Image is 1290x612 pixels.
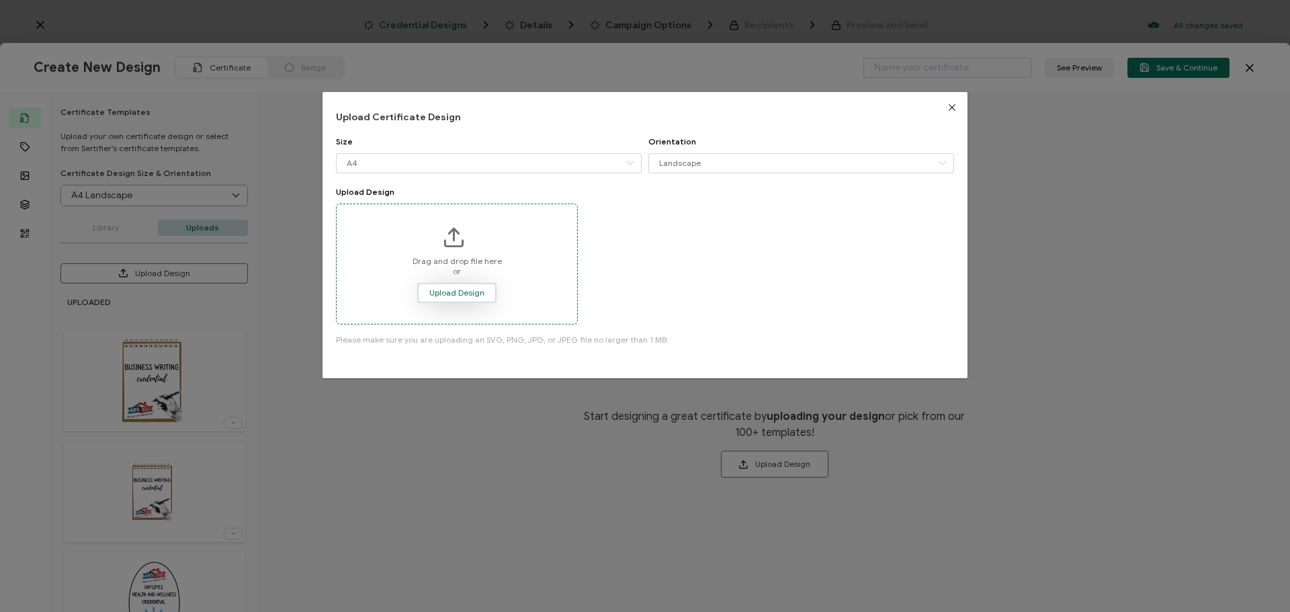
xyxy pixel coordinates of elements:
input: Select [648,153,954,173]
button: Upload Design [417,283,497,303]
span: Drag and drop file here or [413,256,502,276]
span: Please make sure you are uploading an SVG, PNG, JPG, or JPEG file no larger than 1 MB. [336,335,669,345]
div: dialog [322,92,967,379]
span: Size [336,136,353,146]
span: Upload Design [336,187,394,197]
span: Upload Design [429,289,484,297]
button: Close [937,92,967,123]
h1: Upload Certificate Design [336,112,954,124]
span: Orientation [648,136,696,146]
input: Select [336,153,642,173]
iframe: Chat Widget [1223,548,1290,612]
